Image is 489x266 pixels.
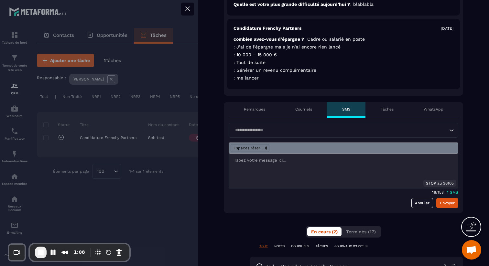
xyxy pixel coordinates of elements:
[291,244,309,249] p: COURRIELS
[295,107,312,112] p: Courriels
[334,244,367,249] p: JOURNAUX D'APPELS
[234,36,453,42] p: combien avez-vous d'épargne ?
[311,229,338,234] span: En cours (2)
[304,37,365,42] span: : Cadre ou salarié en poste
[447,190,458,195] p: 1 SMS
[234,1,453,7] p: Quelle est votre plus grande difficulté aujourd’hui ?
[350,2,374,7] span: : blablabla
[234,44,341,49] span: : J’ai de l’épargne mais je n’ai encore rien lancé
[342,227,380,236] button: Terminés (17)
[432,190,438,195] p: 16/
[381,107,394,112] p: Tâches
[346,229,376,234] span: Terminés (17)
[229,123,458,138] div: Search for option
[316,244,328,249] p: TÂCHES
[423,180,456,187] div: STOP au 36105
[441,26,453,31] p: [DATE]
[411,198,433,208] a: Annuler
[342,107,351,112] p: SMS
[233,127,448,134] input: Search for option
[234,25,301,31] p: Candidature Frenchy Partners
[438,190,444,195] p: 153
[436,198,458,208] button: Envoyer
[274,244,285,249] p: NOTES
[234,60,266,65] span: : Tout de suite
[234,52,277,57] span: : 10 000 – 15 000 €
[259,244,268,249] p: TOUT
[424,107,443,112] p: WhatsApp
[462,240,481,260] div: Ouvrir le chat
[244,107,265,112] p: Remarques
[234,68,316,73] span: : Générer un revenu complémentaire
[234,75,259,80] span: : me lancer
[307,227,342,236] button: En cours (2)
